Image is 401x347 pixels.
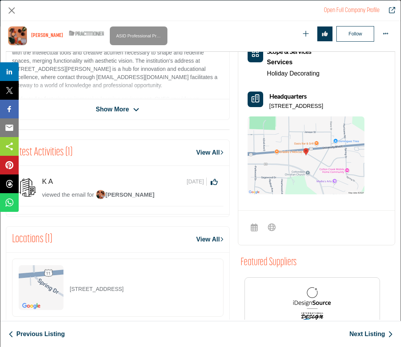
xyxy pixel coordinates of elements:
[12,233,52,247] h2: Locations (1)
[96,190,106,199] img: image
[324,7,380,14] a: Redirect to cassandra-faulkner
[211,178,218,185] i: Click to Like this activity
[31,33,63,39] h1: [PERSON_NAME]
[267,56,320,68] a: Services
[12,146,72,160] h2: Latest Activities (1)
[96,105,129,114] span: Show More
[18,178,37,197] img: avtar-image
[187,178,207,186] span: [DATE]
[6,5,18,16] button: Close
[336,26,374,42] button: Follow
[96,190,155,200] a: image[PERSON_NAME]
[383,6,395,15] a: Redirect to cassandra-faulkner
[248,92,263,107] button: Headquarter icon
[8,26,27,46] img: cassandra-faulkner logo
[269,102,323,110] p: [STREET_ADDRESS]
[267,70,320,77] a: Holiday Decorating
[349,329,393,339] a: Next Listing
[96,191,155,198] span: [PERSON_NAME]
[19,265,63,310] img: Location Map
[42,178,54,186] h5: K A
[70,285,123,293] p: [STREET_ADDRESS]
[248,47,263,62] button: Category Icon
[9,329,65,339] a: Previous Listing
[293,285,332,324] img: iDesignSource.com by International Design Source
[196,148,223,157] a: View All
[267,56,320,68] div: Interior and exterior spaces including lighting, layouts, furnishings, accessories, artwork, land...
[69,28,104,38] img: ASID Qualified Practitioners
[113,28,164,43] span: ASID Professional Practitioner
[241,256,297,269] h2: Featured Suppliers
[378,26,393,42] button: More Options
[12,95,223,185] p: Dedicated to fostering an immersive learning environment, CHES provides an interdisciplinary plat...
[269,92,307,101] b: Headquarters
[42,191,94,198] span: viewed the email for
[196,235,223,244] a: View All
[248,116,364,194] img: Location Map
